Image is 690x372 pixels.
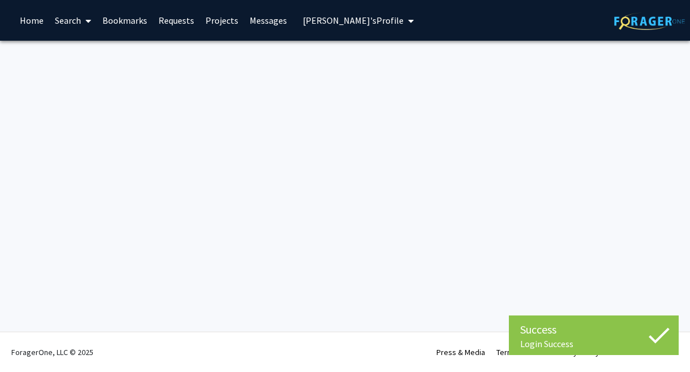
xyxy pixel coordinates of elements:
[49,1,97,40] a: Search
[520,338,667,349] div: Login Success
[614,12,685,30] img: ForagerOne Logo
[11,332,93,372] div: ForagerOne, LLC © 2025
[200,1,244,40] a: Projects
[153,1,200,40] a: Requests
[14,1,49,40] a: Home
[436,347,485,357] a: Press & Media
[244,1,293,40] a: Messages
[303,15,404,26] span: [PERSON_NAME]'s Profile
[520,321,667,338] div: Success
[97,1,153,40] a: Bookmarks
[496,347,541,357] a: Terms of Use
